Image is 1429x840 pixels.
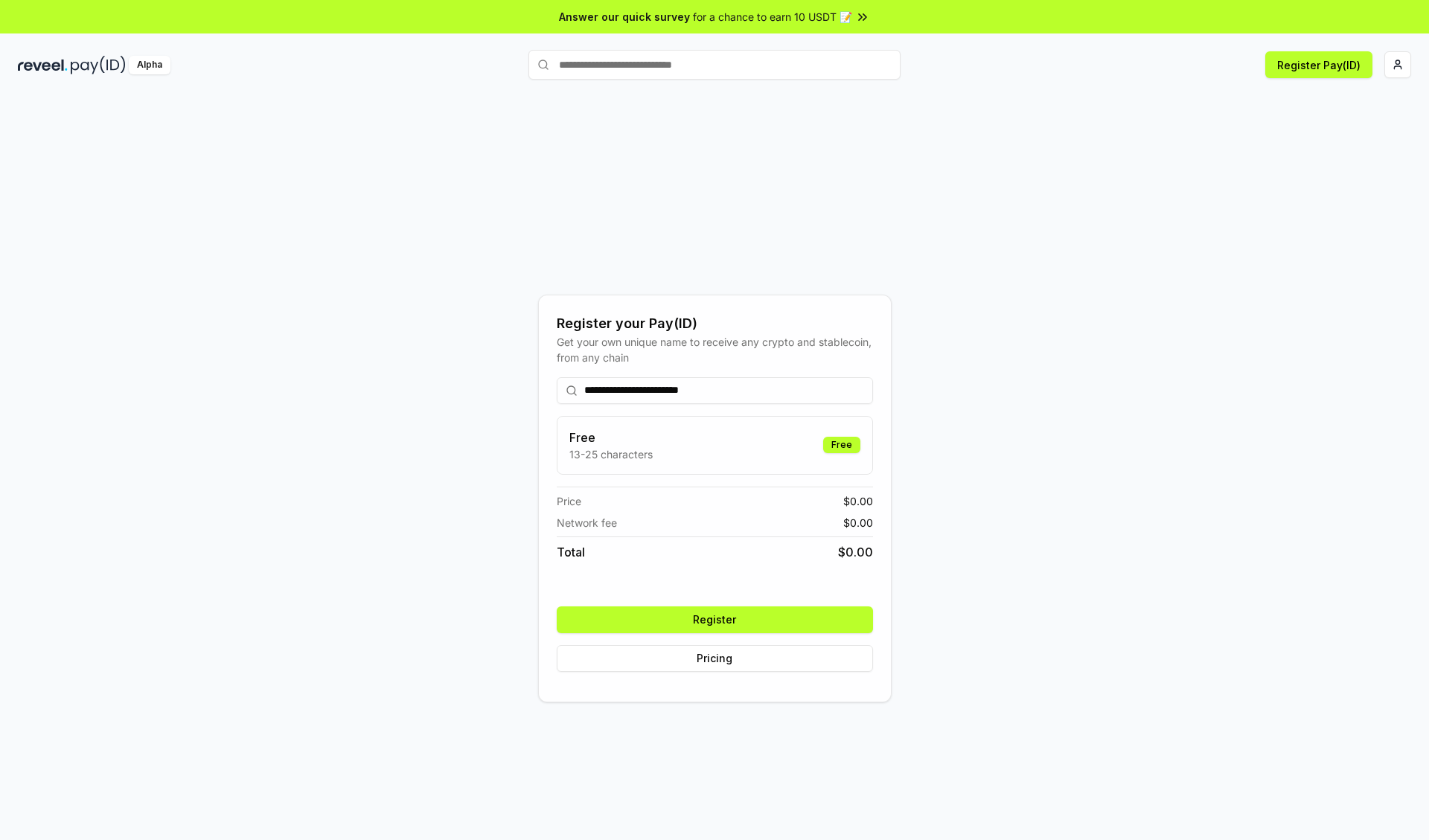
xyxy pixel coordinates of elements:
[693,9,852,25] span: for a chance to earn 10 USDT 📝
[71,56,126,74] img: pay_id
[569,446,653,462] p: 13-25 characters
[129,56,170,74] div: Alpha
[557,334,873,365] div: Get your own unique name to receive any crypto and stablecoin, from any chain
[557,543,585,561] span: Total
[569,429,653,446] h3: Free
[557,313,873,334] div: Register your Pay(ID)
[823,437,860,453] div: Free
[1265,51,1372,78] button: Register Pay(ID)
[557,493,581,509] span: Price
[557,606,873,633] button: Register
[557,515,617,530] span: Network fee
[838,543,873,561] span: $ 0.00
[557,645,873,672] button: Pricing
[843,515,873,530] span: $ 0.00
[843,493,873,509] span: $ 0.00
[559,9,690,25] span: Answer our quick survey
[18,56,68,74] img: reveel_dark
